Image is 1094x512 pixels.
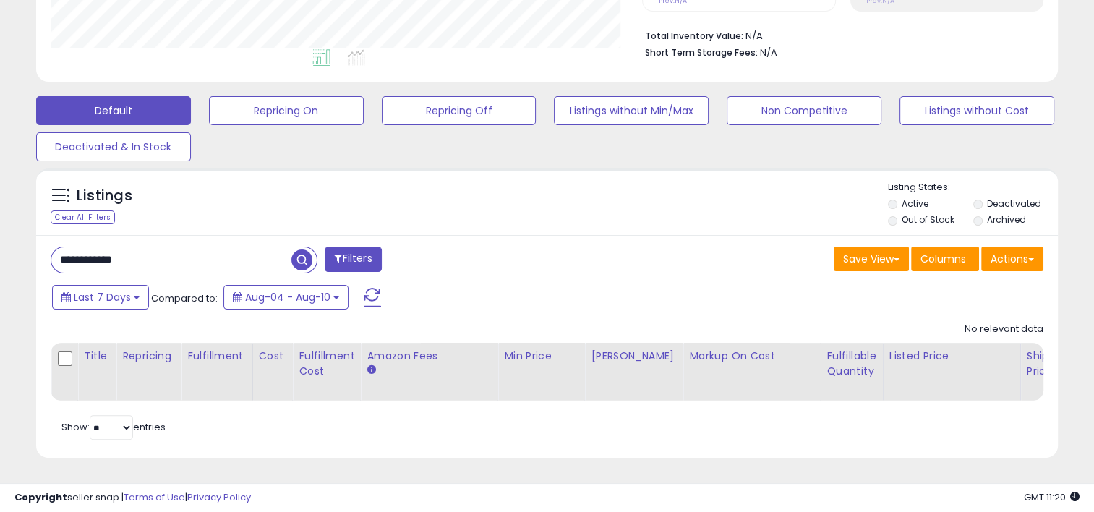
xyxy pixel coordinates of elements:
label: Archived [987,213,1026,226]
div: Amazon Fees [367,349,492,364]
span: Last 7 Days [74,290,131,304]
div: Clear All Filters [51,210,115,224]
b: Short Term Storage Fees: [644,46,757,59]
button: Filters [325,247,381,272]
label: Deactivated [987,197,1041,210]
button: Repricing On [209,96,364,125]
small: Amazon Fees. [367,364,375,377]
b: Total Inventory Value: [644,30,743,42]
div: Fulfillment [187,349,246,364]
div: No relevant data [965,323,1043,336]
div: seller snap | | [14,491,251,505]
button: Last 7 Days [52,285,149,310]
button: Non Competitive [727,96,881,125]
h5: Listings [77,186,132,206]
div: Min Price [504,349,578,364]
th: The percentage added to the cost of goods (COGS) that forms the calculator for Min & Max prices. [683,343,821,401]
div: Listed Price [889,349,1014,364]
button: Repricing Off [382,96,537,125]
div: Title [84,349,110,364]
p: Listing States: [888,181,1058,195]
a: Privacy Policy [187,490,251,504]
button: Save View [834,247,909,271]
div: Fulfillment Cost [299,349,354,379]
div: Cost [259,349,287,364]
span: 2025-08-18 11:20 GMT [1024,490,1080,504]
span: N/A [759,46,777,59]
button: Deactivated & In Stock [36,132,191,161]
button: Aug-04 - Aug-10 [223,285,349,310]
span: Show: entries [61,420,166,434]
span: Aug-04 - Aug-10 [245,290,330,304]
button: Actions [981,247,1043,271]
button: Default [36,96,191,125]
div: [PERSON_NAME] [591,349,677,364]
div: Repricing [122,349,175,364]
strong: Copyright [14,490,67,504]
a: Terms of Use [124,490,185,504]
button: Listings without Min/Max [554,96,709,125]
span: Compared to: [151,291,218,305]
label: Out of Stock [902,213,954,226]
button: Listings without Cost [899,96,1054,125]
li: N/A [644,26,1033,43]
label: Active [902,197,928,210]
div: Markup on Cost [689,349,814,364]
button: Columns [911,247,979,271]
div: Fulfillable Quantity [826,349,876,379]
span: Columns [920,252,966,266]
div: Ship Price [1027,349,1056,379]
